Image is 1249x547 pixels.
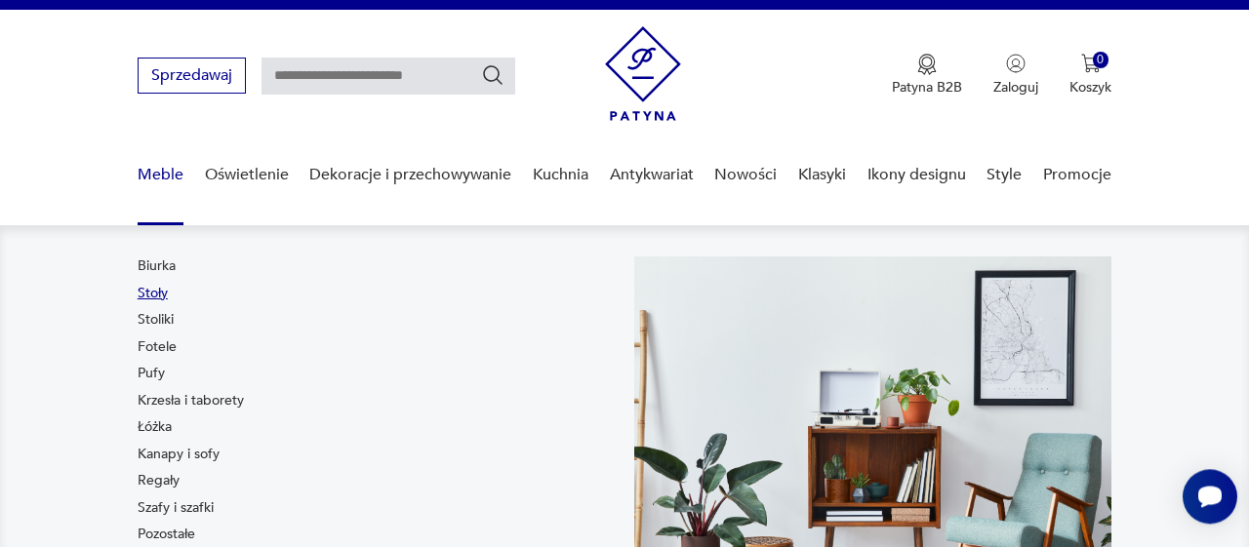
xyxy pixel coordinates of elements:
[892,54,962,97] button: Patyna B2B
[1006,54,1026,73] img: Ikonka użytkownika
[605,26,681,121] img: Patyna - sklep z meblami i dekoracjami vintage
[481,63,504,87] button: Szukaj
[987,137,1022,213] a: Style
[533,137,588,213] a: Kuchnia
[1069,78,1111,97] p: Koszyk
[798,137,846,213] a: Klasyki
[138,310,174,330] a: Stoliki
[892,54,962,97] a: Ikona medaluPatyna B2B
[138,337,177,357] a: Fotele
[138,364,165,383] a: Pufy
[138,471,180,490] a: Regały
[138,391,244,410] a: Krzesła i taborety
[138,284,168,303] a: Stoły
[610,137,694,213] a: Antykwariat
[1093,52,1109,68] div: 0
[1069,54,1111,97] button: 0Koszyk
[205,137,289,213] a: Oświetlenie
[138,417,172,437] a: Łóżka
[867,137,966,213] a: Ikony designu
[138,137,183,213] a: Meble
[138,58,246,94] button: Sprzedawaj
[138,445,220,464] a: Kanapy i sofy
[1081,54,1101,73] img: Ikona koszyka
[309,137,511,213] a: Dekoracje i przechowywanie
[993,54,1038,97] button: Zaloguj
[138,525,195,544] a: Pozostałe
[138,256,176,276] a: Biurka
[1183,469,1237,524] iframe: Smartsupp widget button
[138,70,246,84] a: Sprzedawaj
[917,54,937,75] img: Ikona medalu
[892,78,962,97] p: Patyna B2B
[1043,137,1111,213] a: Promocje
[714,137,777,213] a: Nowości
[993,78,1038,97] p: Zaloguj
[138,498,214,518] a: Szafy i szafki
